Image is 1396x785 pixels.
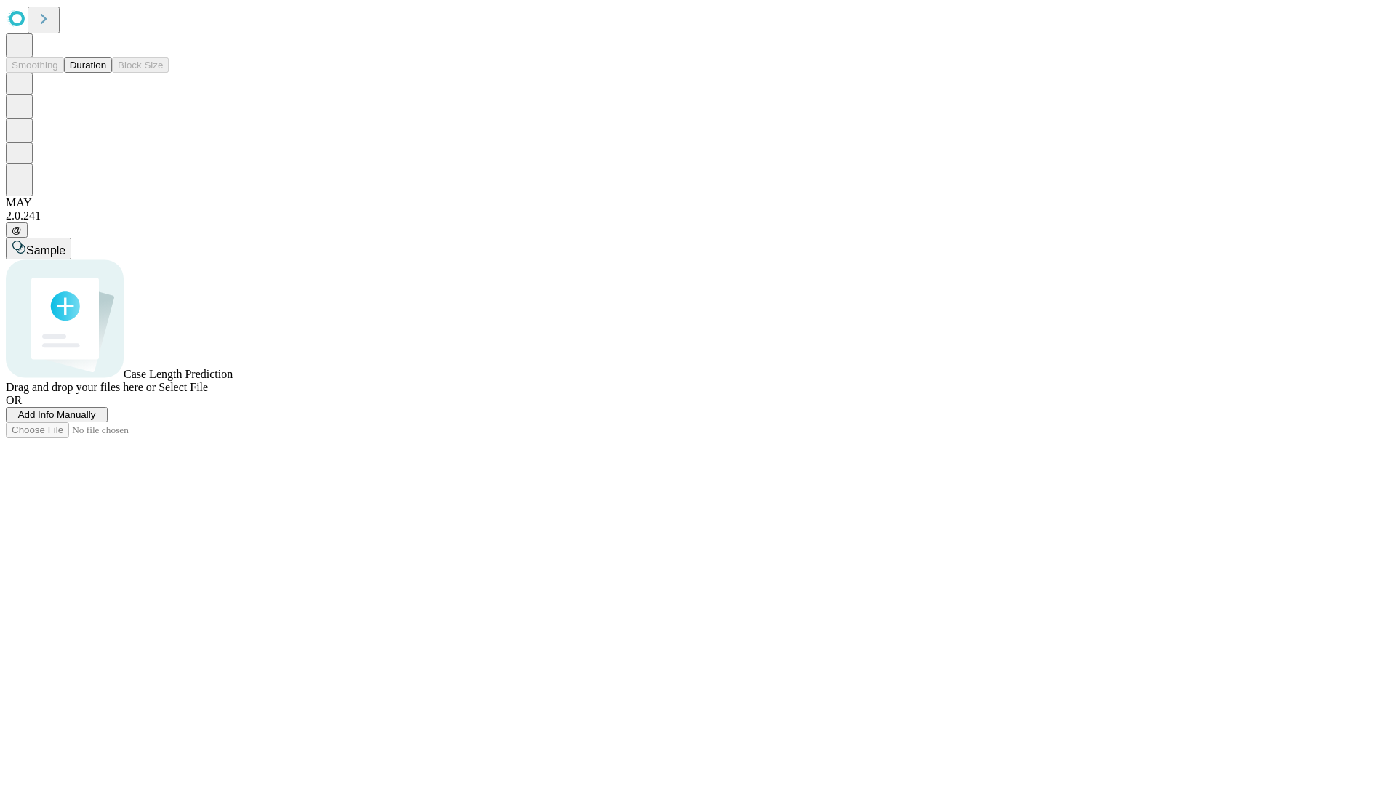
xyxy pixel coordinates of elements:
[64,57,112,73] button: Duration
[6,222,28,238] button: @
[6,209,1390,222] div: 2.0.241
[6,238,71,259] button: Sample
[6,196,1390,209] div: MAY
[6,394,22,406] span: OR
[112,57,169,73] button: Block Size
[6,57,64,73] button: Smoothing
[6,381,156,393] span: Drag and drop your files here or
[124,368,233,380] span: Case Length Prediction
[26,244,65,257] span: Sample
[159,381,208,393] span: Select File
[6,407,108,422] button: Add Info Manually
[12,225,22,235] span: @
[18,409,96,420] span: Add Info Manually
